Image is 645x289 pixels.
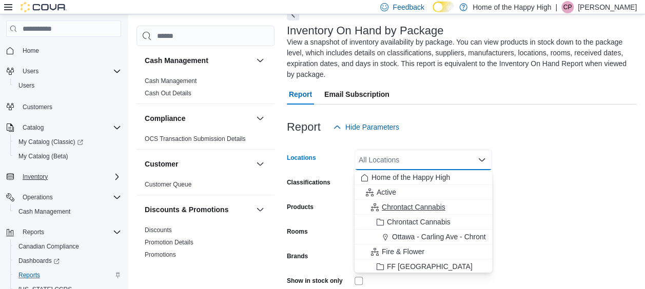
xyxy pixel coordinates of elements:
button: Close list of options [478,156,486,164]
button: Reports [2,225,125,239]
a: OCS Transaction Submission Details [145,135,246,142]
a: Dashboards [10,254,125,268]
a: Dashboards [14,255,64,267]
span: Dark Mode [433,12,433,13]
span: Ottawa - Carling Ave - Chrontact Cannabis [392,232,527,242]
input: Dark Mode [433,2,454,12]
div: Carmella Parks [561,1,574,13]
button: Inventory [18,171,52,183]
span: Fire & Flower [382,246,424,257]
label: Products [287,203,314,211]
span: Active [377,187,396,197]
button: Next [287,8,299,20]
span: Chrontact Cannabis [387,217,451,227]
span: Users [18,65,121,77]
button: Customer [254,158,266,170]
button: Ottawa - Carling Ave - Chrontact Cannabis [355,230,492,244]
button: Active [355,185,492,200]
span: Promotion Details [145,238,193,246]
h3: Compliance [145,113,185,123]
span: Home [23,47,39,55]
button: Discounts & Promotions [145,204,252,215]
h3: Discounts & Promotions [145,204,228,215]
button: Cash Management [145,55,252,66]
div: View a snapshot of inventory availability by package. You can view products in stock down to the ... [287,37,632,80]
a: My Catalog (Classic) [10,135,125,149]
label: Show in stock only [287,277,343,285]
button: Users [18,65,43,77]
span: Reports [23,228,44,236]
span: Customer Queue [145,180,191,189]
span: Catalog [18,121,121,134]
button: Hide Parameters [329,117,403,137]
span: My Catalog (Classic) [18,138,83,146]
span: CP [563,1,572,13]
a: Users [14,79,38,92]
button: Canadian Compliance [10,239,125,254]
label: Brands [287,252,308,260]
label: Classifications [287,178,330,187]
h3: Report [287,121,321,133]
a: Promotion Details [145,239,193,246]
a: Reports [14,269,44,281]
span: Home of the Happy High [372,172,450,182]
span: Cash Management [18,208,70,216]
button: Catalog [18,121,48,134]
span: Reports [18,271,40,279]
span: Feedback [393,2,424,12]
button: Compliance [254,112,266,125]
span: Customers [18,100,121,113]
span: Dashboards [18,257,60,265]
span: Users [14,79,121,92]
span: Reports [18,226,121,238]
div: Customer [136,178,275,195]
button: Operations [18,191,57,203]
span: Hide Parameters [345,122,399,132]
a: My Catalog (Classic) [14,136,87,148]
a: Customers [18,101,56,113]
span: Chrontact Cannabis [382,202,445,212]
span: Cash Out Details [145,89,191,97]
button: Users [10,78,125,93]
span: Catalog [23,123,44,132]
a: My Catalog (Beta) [14,150,72,162]
p: [PERSON_NAME] [578,1,637,13]
span: Dashboards [14,255,121,267]
h3: Inventory On Hand by Package [287,25,444,37]
label: Locations [287,154,316,162]
button: Fire & Flower [355,244,492,259]
span: Cash Management [14,205,121,218]
span: Discounts [145,226,172,234]
a: Cash Management [145,77,197,85]
button: Cash Management [254,54,266,67]
a: Cash Out Details [145,90,191,97]
span: Home [18,44,121,57]
a: Canadian Compliance [14,240,83,253]
span: Inventory [23,173,48,181]
button: Customer [145,159,252,169]
button: Compliance [145,113,252,123]
button: FF [GEOGRAPHIC_DATA] [355,259,492,274]
span: FF [GEOGRAPHIC_DATA] [387,261,473,272]
button: Operations [2,190,125,204]
button: Inventory [2,170,125,184]
button: Customers [2,99,125,114]
button: Users [2,64,125,78]
div: Compliance [136,133,275,149]
a: Promotions [145,251,176,258]
p: | [555,1,557,13]
span: Operations [23,193,53,201]
button: Chrontact Cannabis [355,215,492,230]
span: Inventory [18,171,121,183]
button: Reports [18,226,48,238]
a: Customer Queue [145,181,191,188]
span: Reports [14,269,121,281]
span: My Catalog (Classic) [14,136,121,148]
h3: Cash Management [145,55,208,66]
button: Cash Management [10,204,125,219]
label: Rooms [287,228,308,236]
button: Home [2,43,125,58]
div: Discounts & Promotions [136,224,275,265]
